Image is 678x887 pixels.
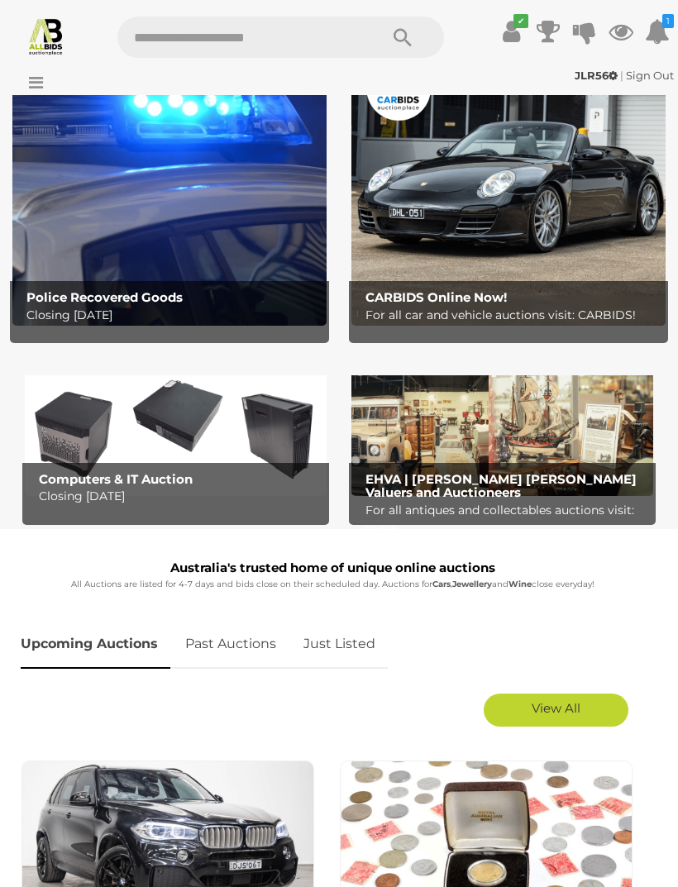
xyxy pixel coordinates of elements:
[365,305,659,326] p: For all car and vehicle auctions visit: CARBIDS!
[484,694,628,727] a: View All
[645,17,670,46] a: 1
[25,359,327,496] img: Computers & IT Auction
[26,289,183,305] b: Police Recovered Goods
[620,69,623,82] span: |
[39,471,193,487] b: Computers & IT Auction
[351,50,666,326] a: CARBIDS Online Now! CARBIDS Online Now! For all car and vehicle auctions visit: CARBIDS!
[26,305,320,326] p: Closing [DATE]
[662,14,674,28] i: 1
[432,579,451,589] strong: Cars
[508,579,532,589] strong: Wine
[26,17,65,55] img: Allbids.com.au
[513,14,528,28] i: ✔
[173,620,289,669] a: Past Auctions
[351,50,666,326] img: CARBIDS Online Now!
[21,577,645,592] p: All Auctions are listed for 4-7 days and bids close on their scheduled day. Auctions for , and cl...
[365,500,647,541] p: For all antiques and collectables auctions visit: EHVA
[351,359,653,496] img: EHVA | Evans Hastings Valuers and Auctioneers
[21,561,645,575] h1: Australia's trusted home of unique online auctions
[12,50,327,326] img: Police Recovered Goods
[291,620,388,669] a: Just Listed
[39,486,321,507] p: Closing [DATE]
[351,359,653,496] a: EHVA | Evans Hastings Valuers and Auctioneers EHVA | [PERSON_NAME] [PERSON_NAME] Valuers and Auct...
[532,700,580,716] span: View All
[575,69,618,82] strong: JLR56
[499,17,524,46] a: ✔
[365,471,637,501] b: EHVA | [PERSON_NAME] [PERSON_NAME] Valuers and Auctioneers
[365,289,507,305] b: CARBIDS Online Now!
[25,359,327,496] a: Computers & IT Auction Computers & IT Auction Closing [DATE]
[12,50,327,326] a: Police Recovered Goods Police Recovered Goods Closing [DATE]
[575,69,620,82] a: JLR56
[452,579,492,589] strong: Jewellery
[361,17,444,58] button: Search
[21,620,170,669] a: Upcoming Auctions
[626,69,674,82] a: Sign Out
